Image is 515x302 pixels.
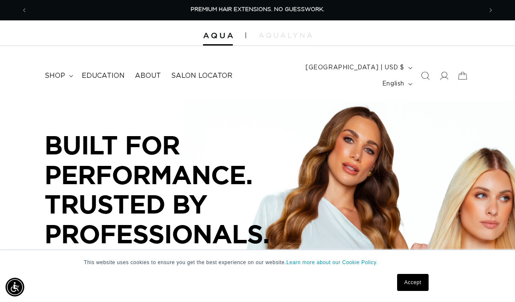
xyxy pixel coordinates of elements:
[45,71,65,80] span: shop
[171,71,232,80] span: Salon Locator
[84,259,431,266] p: This website uses cookies to ensure you get the best experience on our website.
[45,130,300,248] p: BUILT FOR PERFORMANCE. TRUSTED BY PROFESSIONALS.
[306,63,404,72] span: [GEOGRAPHIC_DATA] | USD $
[300,60,416,76] button: [GEOGRAPHIC_DATA] | USD $
[416,66,435,85] summary: Search
[82,71,125,80] span: Education
[259,33,312,38] img: aqualyna.com
[397,274,429,291] a: Accept
[166,66,237,85] a: Salon Locator
[203,33,233,39] img: Aqua Hair Extensions
[130,66,166,85] a: About
[6,278,24,296] div: Accessibility Menu
[77,66,130,85] a: Education
[15,2,34,18] button: Previous announcement
[382,80,404,88] span: English
[135,71,161,80] span: About
[40,66,77,85] summary: shop
[191,7,324,12] span: PREMIUM HAIR EXTENSIONS. NO GUESSWORK.
[377,76,416,92] button: English
[286,259,378,265] a: Learn more about our Cookie Policy.
[481,2,500,18] button: Next announcement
